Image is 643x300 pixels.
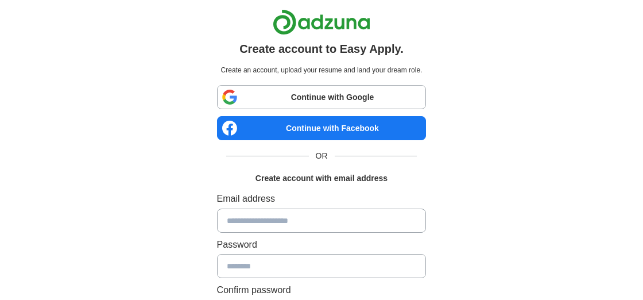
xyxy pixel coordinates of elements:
[217,237,427,252] label: Password
[309,149,335,162] span: OR
[273,9,370,35] img: Adzuna logo
[217,85,427,109] a: Continue with Google
[217,191,427,206] label: Email address
[239,40,404,58] h1: Create account to Easy Apply.
[217,283,427,298] label: Confirm password
[255,172,388,184] h1: Create account with email address
[219,65,424,76] p: Create an account, upload your resume and land your dream role.
[217,116,427,140] a: Continue with Facebook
